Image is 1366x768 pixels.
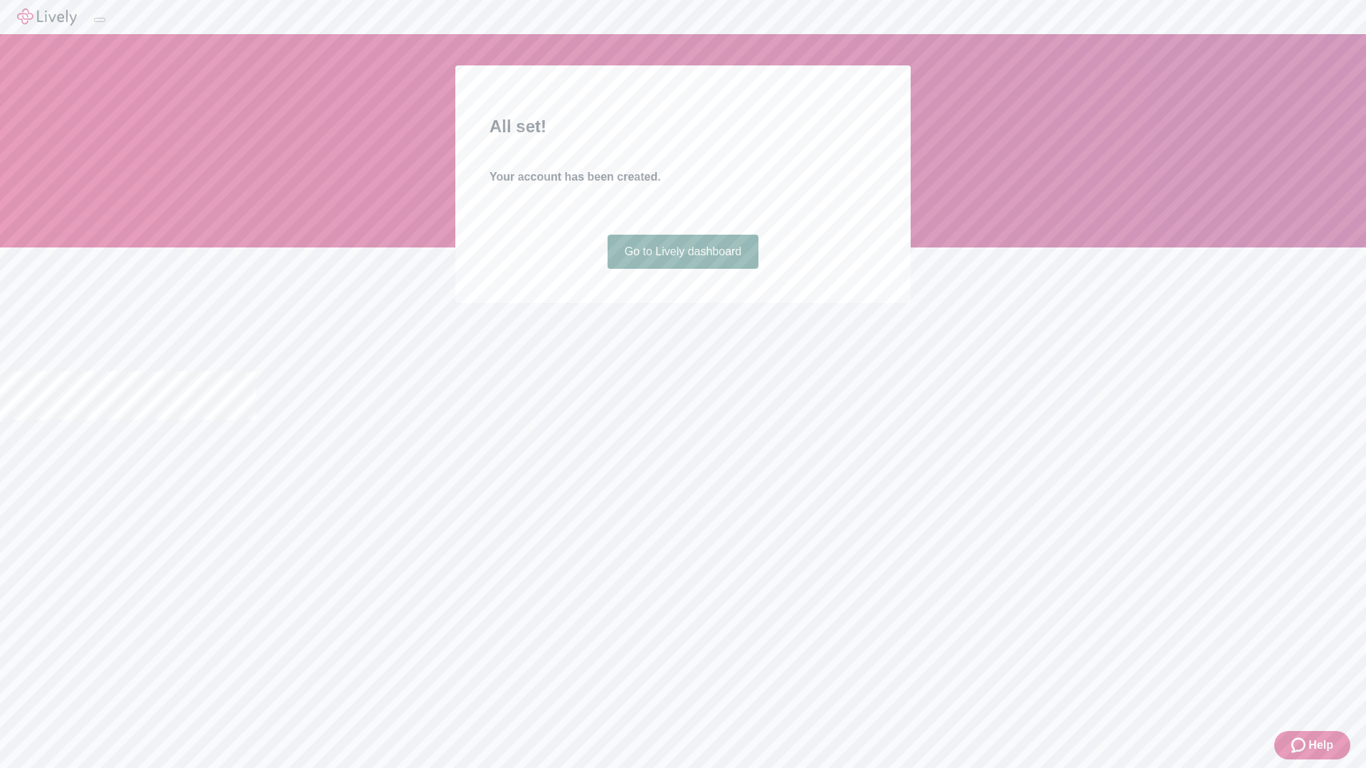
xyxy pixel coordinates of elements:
[94,18,105,22] button: Log out
[489,114,877,139] h2: All set!
[489,169,877,186] h4: Your account has been created.
[1274,731,1350,759] button: Zendesk support iconHelp
[17,9,77,26] img: Lively
[1308,737,1333,754] span: Help
[1291,737,1308,754] svg: Zendesk support icon
[608,235,759,269] a: Go to Lively dashboard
